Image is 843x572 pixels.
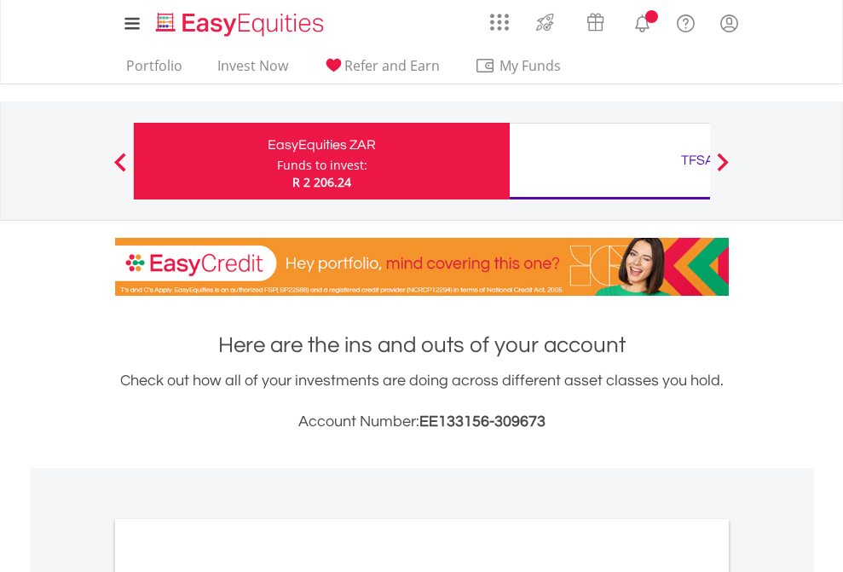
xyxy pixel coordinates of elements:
a: Portfolio [119,57,189,84]
a: AppsGrid [479,4,520,32]
a: Home page [149,4,331,38]
a: Invest Now [211,57,295,84]
h3: Account Number: [115,410,729,434]
a: Vouchers [570,4,621,36]
a: My Profile [707,4,751,42]
img: thrive-v2.svg [531,9,559,36]
span: Refer and Earn [344,56,440,75]
div: Check out how all of your investments are doing across different asset classes you hold. [115,369,729,434]
img: grid-menu-icon.svg [490,13,509,32]
a: Refer and Earn [316,57,447,84]
a: FAQ's and Support [664,4,707,38]
img: EasyEquities_Logo.png [153,10,331,38]
img: vouchers-v2.svg [581,9,609,36]
img: EasyCredit Promotion Banner [115,238,729,296]
div: EasyEquities ZAR [144,133,499,157]
span: EE133156-309673 [419,413,546,430]
span: My Funds [475,55,586,77]
h1: Here are the ins and outs of your account [115,330,729,361]
div: Funds to invest: [277,157,367,174]
span: R 2 206.24 [292,174,351,190]
button: Previous [103,161,137,178]
a: Notifications [621,4,664,38]
button: Next [706,161,740,178]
